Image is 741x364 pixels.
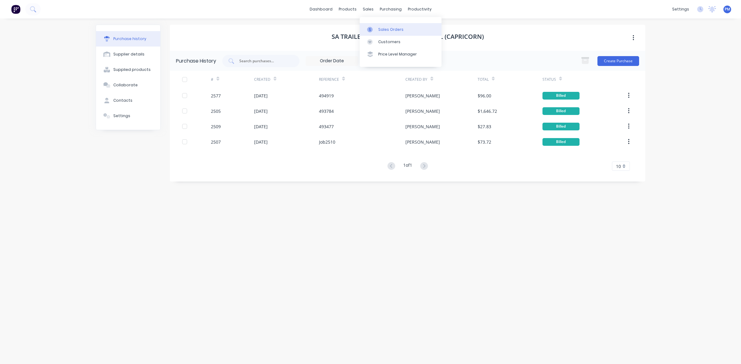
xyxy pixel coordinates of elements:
[378,27,404,32] div: Sales Orders
[478,139,491,145] div: $73.72
[211,92,221,99] div: 2577
[377,5,405,14] div: purchasing
[113,67,151,72] div: Supplied products
[542,92,580,100] div: Billed
[113,82,138,88] div: Collaborate
[319,123,334,130] div: 493477
[96,62,160,77] button: Supplied products
[307,5,336,14] a: dashboard
[11,5,20,14] img: Factory
[378,39,400,45] div: Customers
[405,139,440,145] div: [PERSON_NAME]
[113,51,144,57] div: Supplier details
[113,36,146,42] div: Purchase history
[211,108,221,114] div: 2505
[211,123,221,130] div: 2509
[254,139,268,145] div: [DATE]
[405,5,435,14] div: productivity
[254,92,268,99] div: [DATE]
[405,77,427,82] div: Created By
[211,77,213,82] div: #
[478,123,491,130] div: $27.83
[405,92,440,99] div: [PERSON_NAME]
[542,107,580,115] div: Billed
[360,36,442,48] a: Customers
[478,92,491,99] div: $96.00
[478,108,497,114] div: $1,646.72
[96,31,160,47] button: Purchase history
[542,123,580,130] div: Billed
[403,162,412,171] div: 1 of 1
[597,56,639,66] button: Create Purchase
[96,77,160,93] button: Collaborate
[669,5,692,14] div: settings
[239,58,290,64] input: Search purchases...
[360,5,377,14] div: sales
[378,51,417,57] div: Price Level Manager
[211,139,221,145] div: 2507
[319,92,334,99] div: 494919
[254,108,268,114] div: [DATE]
[96,47,160,62] button: Supplier details
[542,77,556,82] div: Status
[405,123,440,130] div: [PERSON_NAME]
[360,48,442,60] a: Price Level Manager
[360,23,442,35] a: Sales Orders
[542,138,580,146] div: Billed
[306,56,358,66] input: Order Date
[319,139,335,145] div: Job2510
[319,77,339,82] div: Reference
[113,113,130,119] div: Settings
[336,5,360,14] div: products
[113,98,132,103] div: Contacts
[478,77,489,82] div: Total
[254,77,270,82] div: Created
[332,33,484,40] h1: SA Trailer & Chassis Equipment PL (Capricorn)
[176,57,216,65] div: Purchase History
[96,108,160,124] button: Settings
[405,108,440,114] div: [PERSON_NAME]
[96,93,160,108] button: Contacts
[319,108,334,114] div: 493784
[254,123,268,130] div: [DATE]
[616,163,621,170] span: 10
[725,6,730,12] span: PM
